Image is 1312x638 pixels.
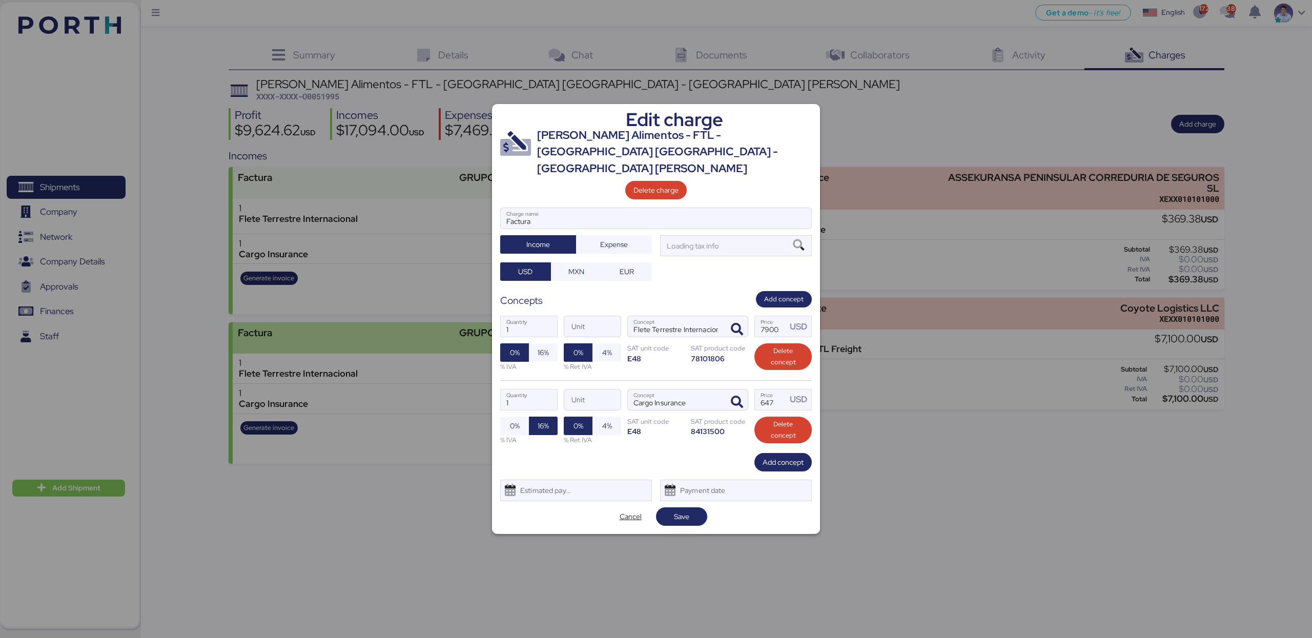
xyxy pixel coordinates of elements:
span: 0% [510,346,520,359]
span: USD [518,265,532,278]
button: 0% [500,417,529,435]
div: E48 [627,426,685,436]
button: MXN [551,262,602,281]
div: E48 [627,354,685,363]
input: Unit [564,389,621,410]
button: Income [500,235,576,254]
input: Quantity [501,389,557,410]
button: Add concept [754,453,812,471]
span: Save [674,510,689,523]
div: % IVA [500,435,558,445]
input: Charge name [501,208,811,229]
div: % Ret IVA [564,362,621,372]
input: Concept [628,316,723,337]
span: Add concept [763,456,804,468]
span: 4% [602,346,612,359]
button: Delete charge [625,181,687,199]
input: Concept [628,389,723,410]
div: [PERSON_NAME] Alimentos - FTL - [GEOGRAPHIC_DATA] [GEOGRAPHIC_DATA] - [GEOGRAPHIC_DATA] [PERSON_N... [537,127,812,177]
button: Cancel [605,507,656,526]
div: SAT product code [691,343,748,353]
span: Delete concept [763,345,804,368]
span: 0% [573,420,583,432]
button: 0% [564,343,592,362]
button: 4% [592,343,621,362]
div: 78101806 [691,354,748,363]
span: Cancel [620,510,642,523]
button: 16% [529,417,558,435]
button: Expense [576,235,652,254]
button: ConceptConcept [726,319,748,340]
button: 16% [529,343,558,362]
div: SAT product code [691,417,748,426]
div: SAT unit code [627,343,685,353]
div: SAT unit code [627,417,685,426]
span: Delete concept [763,419,804,441]
span: Expense [600,238,628,251]
span: 16% [538,420,549,432]
span: EUR [620,265,634,278]
div: USD [790,393,811,406]
button: ConceptConcept [726,392,748,413]
button: Delete concept [754,417,812,443]
div: Edit charge [537,112,812,127]
div: % Ret IVA [564,435,621,445]
input: Unit [564,316,621,337]
button: Save [656,507,707,526]
button: 0% [564,417,592,435]
span: 0% [573,346,583,359]
button: EUR [601,262,652,281]
span: 16% [538,346,549,359]
div: 84131500 [691,426,748,436]
span: 4% [602,420,612,432]
button: Add concept [756,291,812,308]
div: Loading tax info [665,240,719,252]
button: 0% [500,343,529,362]
button: 4% [592,417,621,435]
button: USD [500,262,551,281]
div: % IVA [500,362,558,372]
button: Delete concept [754,343,812,370]
span: Delete charge [633,184,679,196]
span: Add concept [764,294,804,305]
span: MXN [568,265,584,278]
input: Price [755,389,787,410]
span: 0% [510,420,520,432]
div: Concepts [500,293,543,308]
input: Quantity [501,316,557,337]
div: USD [790,320,811,333]
input: Price [755,316,787,337]
span: Income [526,238,550,251]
